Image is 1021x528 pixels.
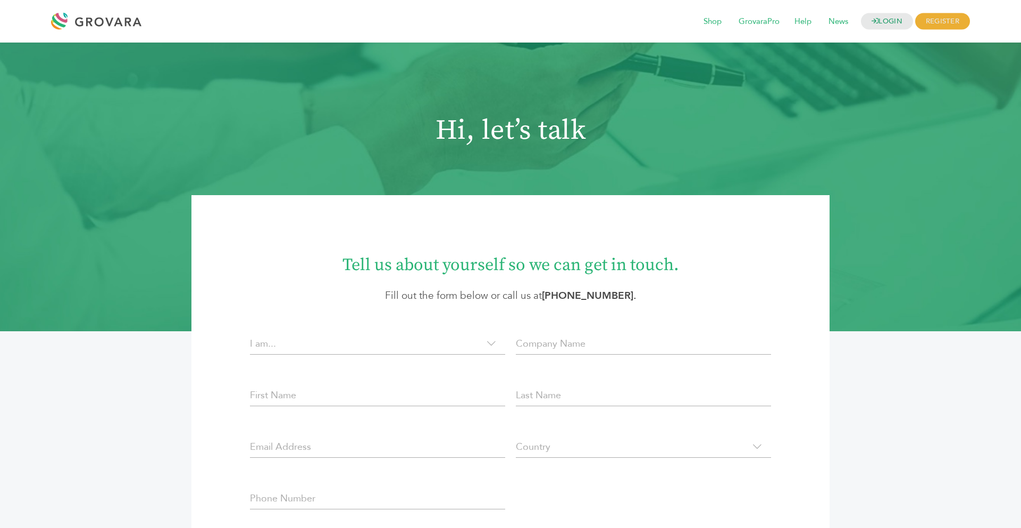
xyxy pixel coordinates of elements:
a: News [821,16,856,28]
span: News [821,12,856,32]
span: Help [787,12,819,32]
p: Fill out the form below or call us at [223,288,798,304]
label: Last Name [516,388,561,403]
h1: Tell us about yourself so we can get in touch. [223,246,798,277]
label: First Name [250,388,296,403]
a: GrovaraPro [731,16,787,28]
a: [PHONE_NUMBER] [542,289,633,303]
a: Help [787,16,819,28]
span: Shop [696,12,729,32]
h1: Hi, let’s talk [144,114,877,147]
a: LOGIN [861,13,913,30]
label: Phone Number [250,491,315,506]
span: REGISTER [915,13,970,30]
span: GrovaraPro [731,12,787,32]
label: Company Name [516,337,585,351]
a: Shop [696,16,729,28]
strong: . [542,289,637,303]
label: Email Address [250,440,311,454]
